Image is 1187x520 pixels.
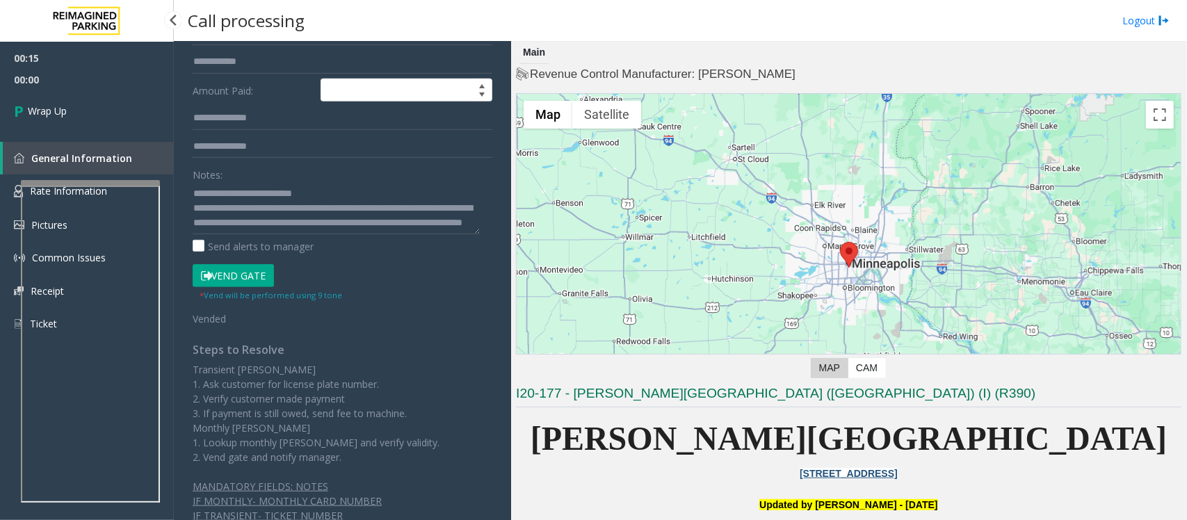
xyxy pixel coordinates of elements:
[516,384,1181,407] h3: I20-177 - [PERSON_NAME][GEOGRAPHIC_DATA] ([GEOGRAPHIC_DATA]) (I) (R390)
[193,343,492,357] h4: Steps to Resolve
[1158,13,1170,28] img: logout
[14,286,24,295] img: 'icon'
[3,142,174,174] a: General Information
[193,312,226,325] span: Vended
[193,480,328,493] span: MANDATORY FIELDS: NOTES
[14,185,23,197] img: 'icon'
[472,79,492,90] span: Increase value
[193,362,492,464] p: Transient [PERSON_NAME] 1. Ask customer for license plate number. 2. Verify customer made payment...
[28,104,67,118] span: Wrap Up
[193,163,223,182] label: Notes:
[811,358,848,378] label: Map
[189,79,317,102] label: Amount Paid:
[531,420,1168,457] span: [PERSON_NAME][GEOGRAPHIC_DATA]
[14,318,23,330] img: 'icon'
[31,152,132,165] span: General Information
[14,220,24,229] img: 'icon'
[759,499,937,510] font: Updated by [PERSON_NAME] - [DATE]
[840,242,858,268] div: 800 East 28th Street, Minneapolis, MN
[193,264,274,288] button: Vend Gate
[524,101,572,129] button: Show street map
[193,494,382,507] span: IF MONTHLY- MONTHLY CARD NUMBER
[1146,101,1174,129] button: Toggle fullscreen view
[14,153,24,163] img: 'icon'
[848,358,886,378] label: CAM
[472,90,492,101] span: Decrease value
[14,252,25,263] img: 'icon'
[200,290,342,300] small: Vend will be performed using 9 tone
[800,468,898,479] a: [STREET_ADDRESS]
[516,66,1181,83] h4: Revenue Control Manufacturer: [PERSON_NAME]
[1122,13,1170,28] a: Logout
[193,239,314,254] label: Send alerts to manager
[181,3,312,38] h3: Call processing
[572,101,641,129] button: Show satellite imagery
[519,42,549,64] div: Main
